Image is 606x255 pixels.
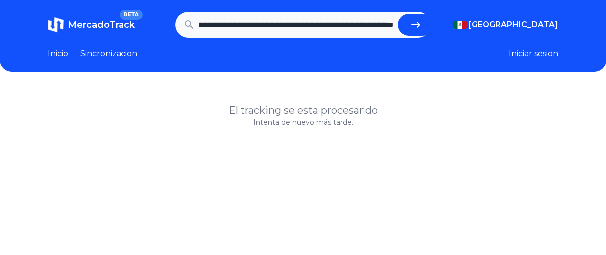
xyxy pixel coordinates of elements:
button: [GEOGRAPHIC_DATA] [453,19,558,31]
span: [GEOGRAPHIC_DATA] [469,19,558,31]
span: MercadoTrack [68,19,135,30]
button: Iniciar sesion [509,48,558,60]
span: BETA [120,10,143,20]
a: Inicio [48,48,68,60]
a: MercadoTrackBETA [48,17,135,33]
img: MercadoTrack [48,17,64,33]
p: Intenta de nuevo más tarde. [48,117,558,127]
a: Sincronizacion [80,48,137,60]
h1: El tracking se esta procesando [48,103,558,117]
img: Mexico [453,21,467,29]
